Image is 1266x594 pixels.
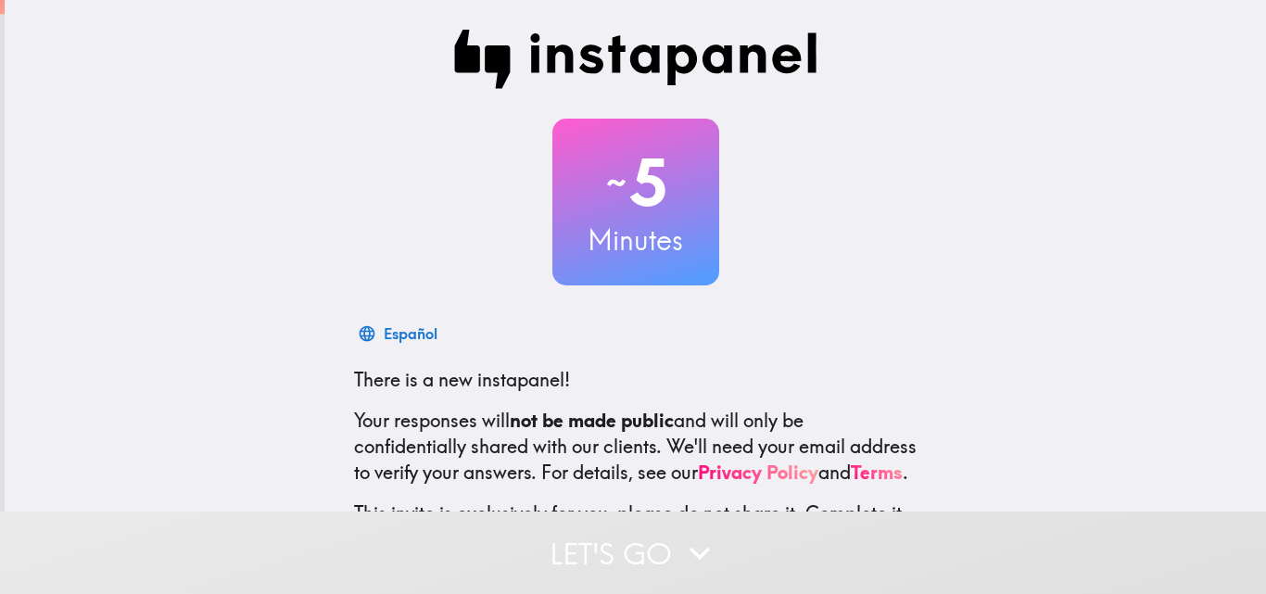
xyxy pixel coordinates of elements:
[354,315,445,352] button: Español
[603,155,629,210] span: ~
[454,30,817,89] img: Instapanel
[384,321,437,347] div: Español
[510,409,674,432] b: not be made public
[354,368,570,391] span: There is a new instapanel!
[354,408,918,486] p: Your responses will and will only be confidentially shared with our clients. We'll need your emai...
[552,145,719,221] h2: 5
[851,461,903,484] a: Terms
[354,500,918,552] p: This invite is exclusively for you, please do not share it. Complete it soon because spots are li...
[698,461,818,484] a: Privacy Policy
[552,221,719,259] h3: Minutes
